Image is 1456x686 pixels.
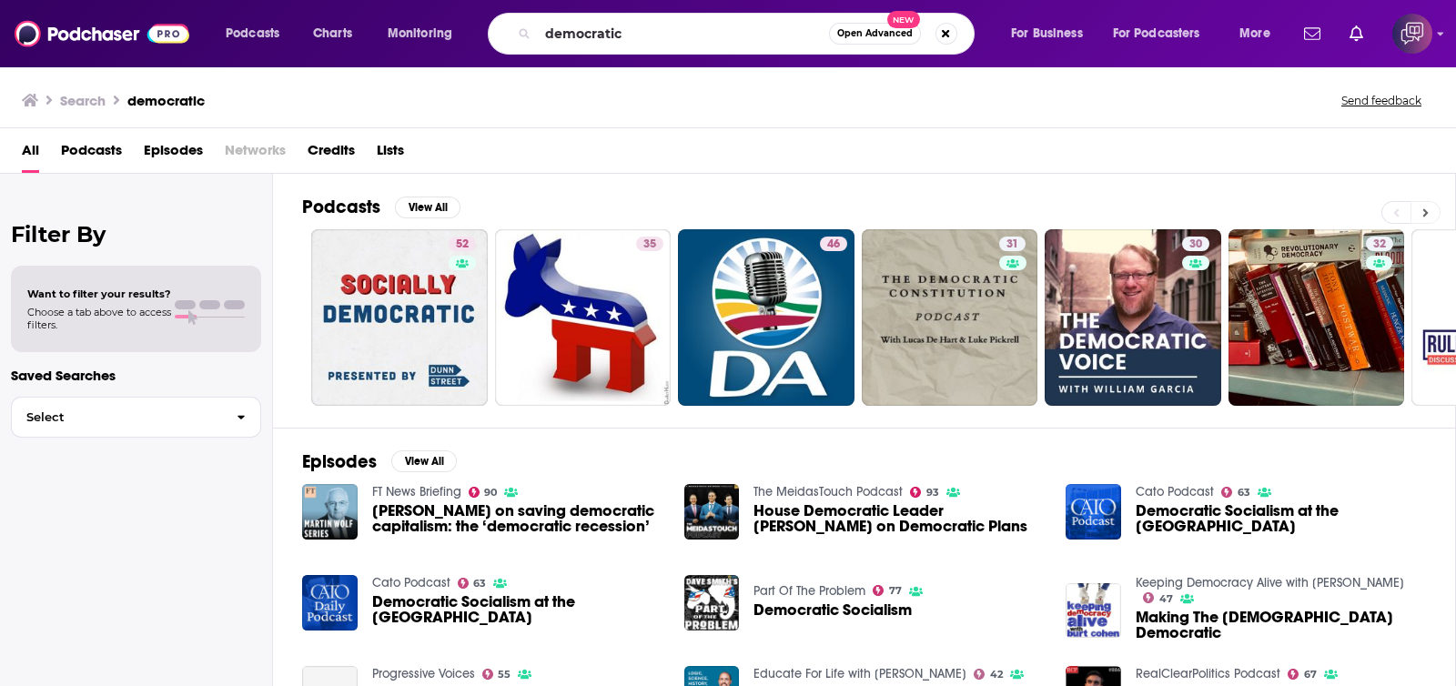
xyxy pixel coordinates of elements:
a: RealClearPolitics Podcast [1136,666,1280,681]
a: House Democratic Leader Jeffries on Democratic Plans [753,503,1044,534]
a: Cato Podcast [1136,484,1214,499]
a: Show notifications dropdown [1297,18,1328,49]
span: 46 [827,236,840,254]
span: For Business [1011,21,1083,46]
a: 90 [469,487,498,498]
a: Podcasts [61,136,122,173]
span: Making The [DEMOGRAPHIC_DATA] Democratic [1136,610,1426,641]
a: 35 [636,237,663,251]
button: open menu [1101,19,1227,48]
a: 52 [311,229,488,406]
span: Networks [225,136,286,173]
span: 67 [1304,671,1317,679]
img: Podchaser - Follow, Share and Rate Podcasts [15,16,189,51]
span: 77 [889,587,902,595]
a: Charts [301,19,363,48]
a: Progressive Voices [372,666,475,681]
a: 93 [910,487,939,498]
span: 90 [484,489,497,497]
button: View All [391,450,457,472]
span: Charts [313,21,352,46]
a: 46 [820,237,847,251]
img: Martin Wolf on saving democratic capitalism: the ‘democratic recession’ [302,484,358,540]
a: Educate For Life with Kevin Conover [753,666,966,681]
a: 30 [1045,229,1221,406]
span: New [887,11,920,28]
a: PodcastsView All [302,196,460,218]
a: Democratic Socialism at the Democratic Debate [372,594,662,625]
h3: Search [60,92,106,109]
a: 55 [482,669,511,680]
span: Podcasts [226,21,279,46]
div: Search podcasts, credits, & more... [505,13,992,55]
a: All [22,136,39,173]
a: Democratic Socialism at the Democratic Debate [1136,503,1426,534]
a: 77 [873,585,902,596]
a: Martin Wolf on saving democratic capitalism: the ‘democratic recession’ [372,503,662,534]
a: FT News Briefing [372,484,461,499]
a: 63 [1221,487,1250,498]
h3: democratic [127,92,205,109]
img: Democratic Socialism [684,575,740,631]
img: User Profile [1392,14,1432,54]
span: Democratic Socialism at the [GEOGRAPHIC_DATA] [1136,503,1426,534]
span: 63 [473,580,486,588]
span: 93 [926,489,939,497]
button: Open AdvancedNew [829,23,921,45]
img: Democratic Socialism at the Democratic Debate [302,575,358,631]
img: Democratic Socialism at the Democratic Debate [1066,484,1121,540]
a: 31 [999,237,1026,251]
span: 52 [456,236,469,254]
a: Episodes [144,136,203,173]
input: Search podcasts, credits, & more... [538,19,829,48]
button: Select [11,397,261,438]
a: 32 [1228,229,1405,406]
a: 35 [495,229,672,406]
span: House Democratic Leader [PERSON_NAME] on Democratic Plans [753,503,1044,534]
a: The MeidasTouch Podcast [753,484,903,499]
button: Show profile menu [1392,14,1432,54]
span: Open Advanced [837,29,913,38]
img: House Democratic Leader Jeffries on Democratic Plans [684,484,740,540]
a: 46 [678,229,854,406]
a: 30 [1182,237,1209,251]
span: Choose a tab above to access filters. [27,306,171,331]
span: Democratic Socialism at the [GEOGRAPHIC_DATA] [372,594,662,625]
a: 32 [1366,237,1393,251]
span: 42 [990,671,1003,679]
p: Saved Searches [11,367,261,384]
span: 32 [1373,236,1386,254]
img: Making The Democratic Party Democratic [1066,583,1121,639]
a: Credits [308,136,355,173]
a: Democratic Socialism [753,602,912,618]
button: open menu [375,19,476,48]
h2: Podcasts [302,196,380,218]
a: 63 [458,578,487,589]
a: 42 [974,669,1003,680]
span: 63 [1238,489,1250,497]
button: open menu [213,19,303,48]
span: 47 [1159,595,1173,603]
span: 30 [1189,236,1202,254]
span: Want to filter your results? [27,288,171,300]
a: 47 [1143,592,1173,603]
a: Show notifications dropdown [1342,18,1370,49]
button: open menu [998,19,1106,48]
a: Lists [377,136,404,173]
span: [PERSON_NAME] on saving democratic capitalism: the ‘democratic recession’ [372,503,662,534]
button: View All [395,197,460,218]
button: Send feedback [1336,93,1427,108]
h2: Filter By [11,221,261,247]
